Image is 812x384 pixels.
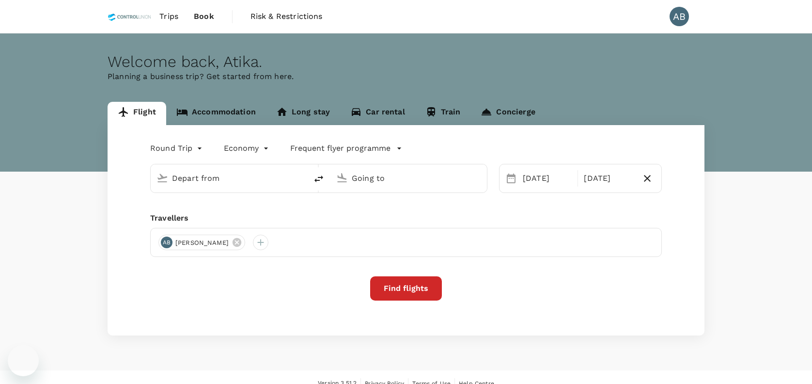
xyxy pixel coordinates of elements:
span: Risk & Restrictions [250,11,323,22]
button: Find flights [370,276,442,301]
a: Car rental [340,102,415,125]
div: AB [670,7,689,26]
div: Travellers [150,212,662,224]
div: Economy [224,141,271,156]
a: Train [415,102,471,125]
img: Control Union Malaysia Sdn. Bhd. [108,6,152,27]
button: Open [480,177,482,179]
p: Frequent flyer programme [290,143,390,154]
a: Flight [108,102,166,125]
span: Book [194,11,214,22]
input: Going to [352,171,467,186]
p: Planning a business trip? Get started from here. [108,71,704,82]
a: Accommodation [166,102,266,125]
button: Open [300,177,302,179]
span: Trips [159,11,178,22]
button: delete [307,167,330,191]
div: Welcome back , Atika . [108,53,704,71]
div: AB[PERSON_NAME] [158,235,245,250]
a: Long stay [266,102,340,125]
div: [DATE] [519,169,576,188]
button: Frequent flyer programme [290,143,402,154]
div: [DATE] [580,169,637,188]
div: AB [161,237,172,248]
div: Round Trip [150,141,204,156]
input: Depart from [172,171,287,186]
a: Concierge [470,102,545,125]
iframe: Button to launch messaging window [8,345,39,376]
span: [PERSON_NAME] [170,238,234,248]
